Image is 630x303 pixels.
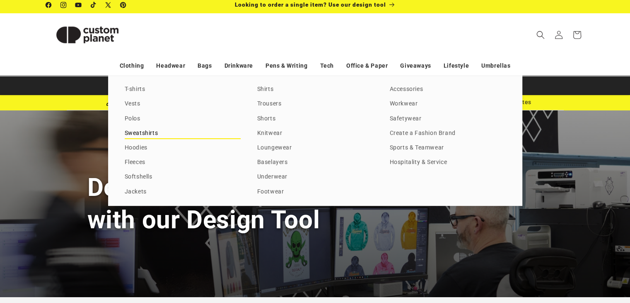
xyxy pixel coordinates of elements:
[346,59,388,73] a: Office & Paper
[481,59,510,73] a: Umbrellas
[120,59,144,73] a: Clothing
[156,59,185,73] a: Headwear
[257,186,373,198] a: Footwear
[125,128,241,139] a: Sweatshirts
[390,157,506,168] a: Hospitality & Service
[390,128,506,139] a: Create a Fashion Brand
[125,84,241,95] a: T-shirts
[257,113,373,125] a: Shorts
[390,142,506,154] a: Sports & Teamwear
[390,84,506,95] a: Accessories
[125,113,241,125] a: Polos
[320,59,333,73] a: Tech
[125,171,241,183] a: Softshells
[257,171,373,183] a: Underwear
[444,59,469,73] a: Lifestyle
[390,98,506,110] a: Workwear
[198,59,212,73] a: Bags
[125,157,241,168] a: Fleeces
[46,16,129,54] img: Custom Planet
[235,1,386,8] span: Looking to order a single item? Use our design tool
[125,142,241,154] a: Hoodies
[43,13,132,56] a: Custom Planet
[266,59,307,73] a: Pens & Writing
[257,98,373,110] a: Trousers
[125,186,241,198] a: Jackets
[257,157,373,168] a: Baselayers
[257,84,373,95] a: Shirts
[257,142,373,154] a: Loungewear
[531,26,550,44] summary: Search
[257,128,373,139] a: Knitwear
[492,213,630,303] iframe: Chat Widget
[390,113,506,125] a: Safetywear
[400,59,431,73] a: Giveaways
[125,98,241,110] a: Vests
[224,59,253,73] a: Drinkware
